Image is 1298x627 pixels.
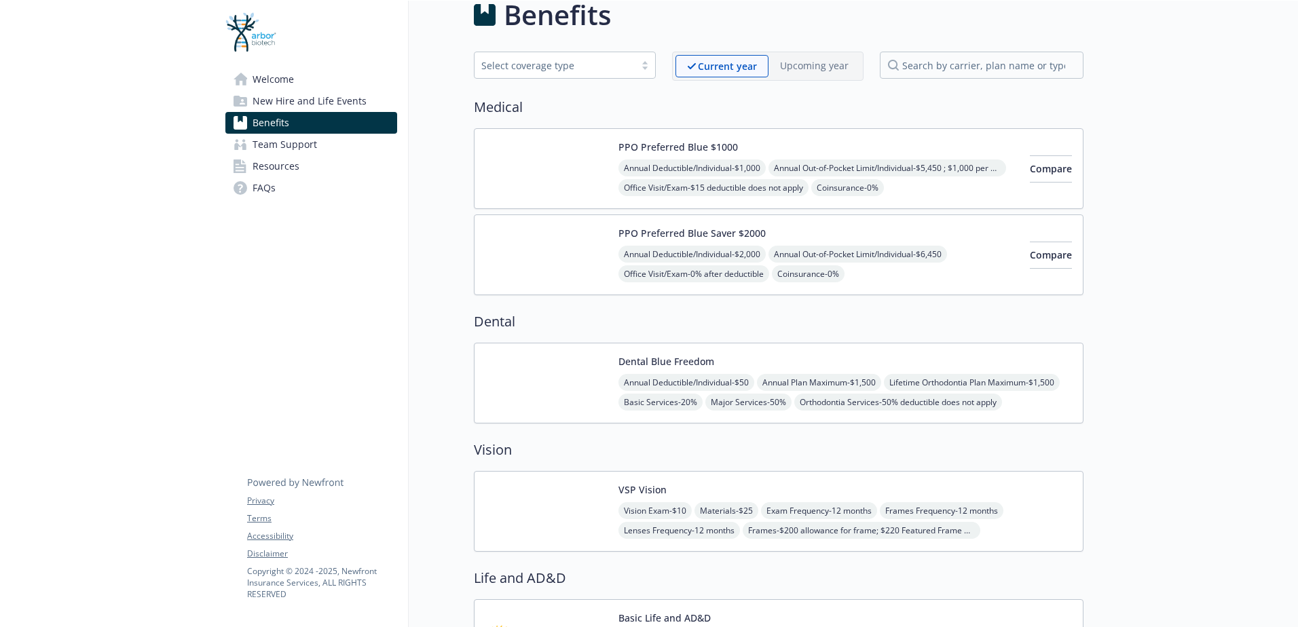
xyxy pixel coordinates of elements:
[772,265,845,282] span: Coinsurance - 0%
[780,58,849,73] p: Upcoming year
[1030,155,1072,183] button: Compare
[247,512,396,525] a: Terms
[253,134,317,155] span: Team Support
[474,97,1083,117] h2: Medical
[880,502,1003,519] span: Frames Frequency - 12 months
[225,134,397,155] a: Team Support
[698,59,757,73] p: Current year
[225,90,397,112] a: New Hire and Life Events
[618,226,766,240] button: PPO Preferred Blue Saver $2000
[618,482,667,497] button: VSP Vision
[247,565,396,600] p: Copyright © 2024 - 2025 , Newfront Insurance Services, ALL RIGHTS RESERVED
[485,482,608,540] img: Vision Service Plan carrier logo
[743,522,980,539] span: Frames - $200 allowance for frame; $220 Featured Frame Brands allowance; 20% savings on the amoun...
[225,177,397,199] a: FAQs
[884,374,1060,391] span: Lifetime Orthodontia Plan Maximum - $1,500
[253,177,276,199] span: FAQs
[880,52,1083,79] input: search by carrier, plan name or type
[761,502,877,519] span: Exam Frequency - 12 months
[253,90,367,112] span: New Hire and Life Events
[474,440,1083,460] h2: Vision
[618,394,703,411] span: Basic Services - 20%
[694,502,758,519] span: Materials - $25
[618,611,711,625] button: Basic Life and AD&D
[618,354,714,368] button: Dental Blue Freedom
[1030,242,1072,269] button: Compare
[618,246,766,263] span: Annual Deductible/Individual - $2,000
[618,502,692,519] span: Vision Exam - $10
[247,548,396,560] a: Disclaimer
[485,226,608,284] img: Blue Cross and Blue Shield of Massachusetts, Inc. carrier logo
[618,159,766,176] span: Annual Deductible/Individual - $1,000
[618,140,738,154] button: PPO Preferred Blue $1000
[618,522,740,539] span: Lenses Frequency - 12 months
[618,374,754,391] span: Annual Deductible/Individual - $50
[768,55,860,77] span: Upcoming year
[757,374,881,391] span: Annual Plan Maximum - $1,500
[253,112,289,134] span: Benefits
[768,159,1006,176] span: Annual Out-of-Pocket Limit/Individual - $5,450 ; $1,000 per member for prescription drug benefits
[225,112,397,134] a: Benefits
[1030,162,1072,175] span: Compare
[253,155,299,177] span: Resources
[1030,248,1072,261] span: Compare
[474,568,1083,588] h2: Life and AD&D
[618,179,809,196] span: Office Visit/Exam - $15 deductible does not apply
[247,495,396,507] a: Privacy
[485,140,608,197] img: Blue Cross and Blue Shield of Massachusetts, Inc. carrier logo
[225,69,397,90] a: Welcome
[481,58,628,73] div: Select coverage type
[794,394,1002,411] span: Orthodontia Services - 50% deductible does not apply
[768,246,947,263] span: Annual Out-of-Pocket Limit/Individual - $6,450
[705,394,792,411] span: Major Services - 50%
[247,530,396,542] a: Accessibility
[618,265,769,282] span: Office Visit/Exam - 0% after deductible
[253,69,294,90] span: Welcome
[811,179,884,196] span: Coinsurance - 0%
[485,354,608,412] img: Blue Cross and Blue Shield of Massachusetts, Inc. carrier logo
[225,155,397,177] a: Resources
[474,311,1083,332] h2: Dental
